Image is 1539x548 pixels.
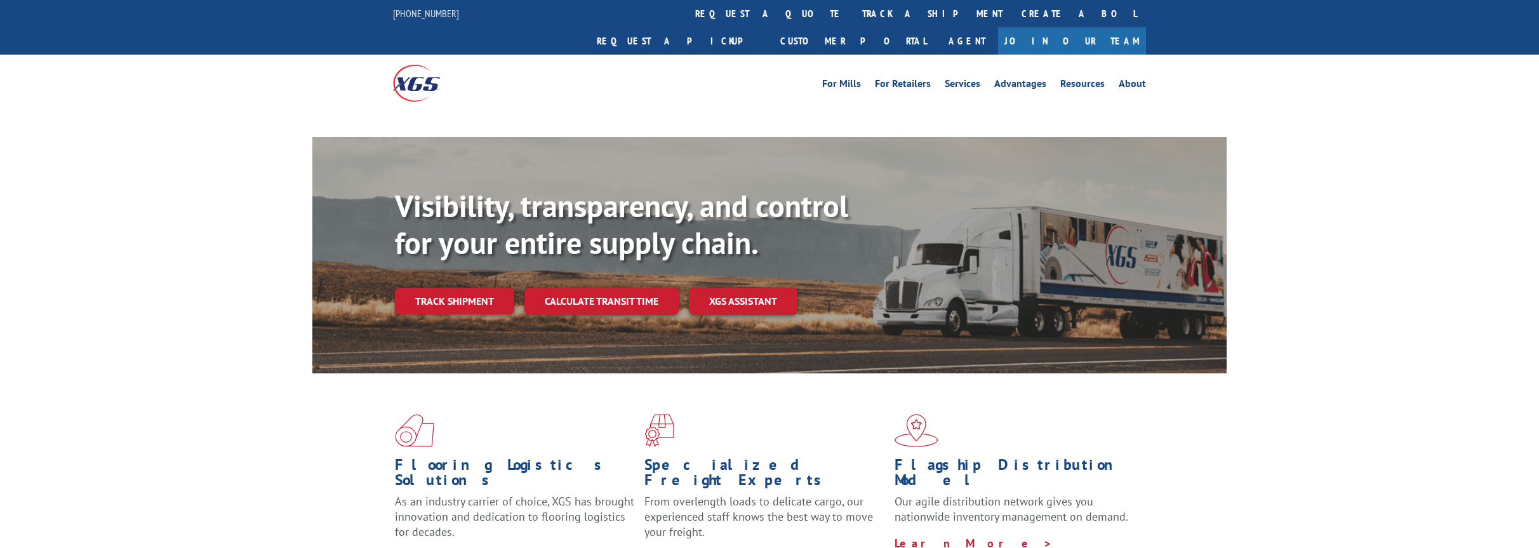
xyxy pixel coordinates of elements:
[644,414,674,447] img: xgs-icon-focused-on-flooring-red
[644,457,884,494] h1: Specialized Freight Experts
[994,79,1046,93] a: Advantages
[1119,79,1146,93] a: About
[689,288,797,315] a: XGS ASSISTANT
[395,186,848,262] b: Visibility, transparency, and control for your entire supply chain.
[895,494,1128,524] span: Our agile distribution network gives you nationwide inventory management on demand.
[998,27,1146,55] a: Join Our Team
[875,79,931,93] a: For Retailers
[587,27,771,55] a: Request a pickup
[895,457,1135,494] h1: Flagship Distribution Model
[771,27,936,55] a: Customer Portal
[393,7,459,20] a: [PHONE_NUMBER]
[395,494,634,539] span: As an industry carrier of choice, XGS has brought innovation and dedication to flooring logistics...
[524,288,679,315] a: Calculate transit time
[395,414,434,447] img: xgs-icon-total-supply-chain-intelligence-red
[1060,79,1105,93] a: Resources
[395,288,514,314] a: Track shipment
[945,79,980,93] a: Services
[395,457,635,494] h1: Flooring Logistics Solutions
[822,79,861,93] a: For Mills
[895,414,938,447] img: xgs-icon-flagship-distribution-model-red
[936,27,998,55] a: Agent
